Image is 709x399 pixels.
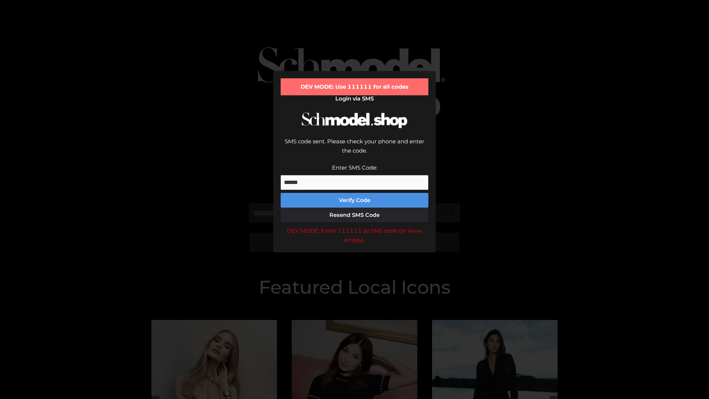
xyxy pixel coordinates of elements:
button: Resend SMS Code [281,208,428,222]
h2: Login via SMS [281,95,428,102]
label: Enter SMS Code: [332,164,377,171]
div: DEV MODE: Use 111111 for all codes [281,78,428,95]
div: SMS code sent. Please check your phone and enter the code. [281,137,428,163]
div: DEV MODE: Enter 111111 as SMS code (or leave empty). [281,226,428,245]
img: Schmodel Logo [299,106,410,135]
button: Verify Code [281,193,428,208]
